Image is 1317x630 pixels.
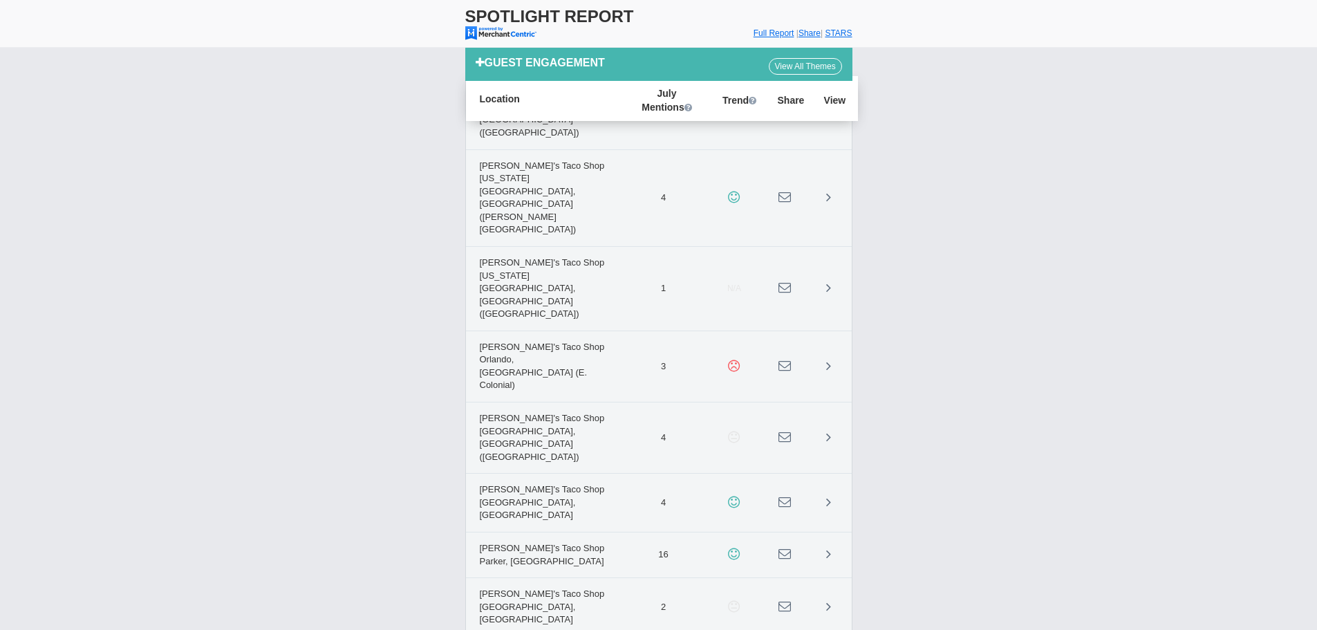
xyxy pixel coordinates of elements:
[473,537,617,573] span: [PERSON_NAME]'s Taco Shop Parker, [GEOGRAPHIC_DATA]
[722,93,756,107] span: Trend
[466,76,626,121] th: Location
[623,474,704,532] td: 4
[821,28,823,38] span: |
[825,28,852,38] a: STARS
[473,478,617,528] span: [PERSON_NAME]'s Taco Shop [GEOGRAPHIC_DATA], [GEOGRAPHIC_DATA]
[623,149,704,246] td: 4
[642,86,691,114] span: July Mentions
[727,284,741,293] span: N/A
[473,154,617,242] span: [PERSON_NAME]'s Taco Shop [US_STATE][GEOGRAPHIC_DATA], [GEOGRAPHIC_DATA] ([PERSON_NAME][GEOGRAPHI...
[473,251,617,326] span: [PERSON_NAME]'s Taco Shop [US_STATE][GEOGRAPHIC_DATA], [GEOGRAPHIC_DATA] ([GEOGRAPHIC_DATA])
[754,28,794,38] a: Full Report
[473,407,617,469] span: [PERSON_NAME]'s Taco Shop [GEOGRAPHIC_DATA], [GEOGRAPHIC_DATA] ([GEOGRAPHIC_DATA])
[476,53,769,71] div: Guest Engagement
[811,76,858,121] th: View
[623,331,704,402] td: 3
[465,26,536,40] img: mc-powered-by-logo-103.png
[623,402,704,474] td: 4
[623,246,704,331] td: 1
[769,58,842,75] a: View All Themes
[798,28,821,38] a: Share
[771,76,812,121] th: Share
[623,532,704,577] td: 16
[796,28,798,38] span: |
[473,335,617,398] span: [PERSON_NAME]'s Taco Shop Orlando, [GEOGRAPHIC_DATA] (E. Colonial)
